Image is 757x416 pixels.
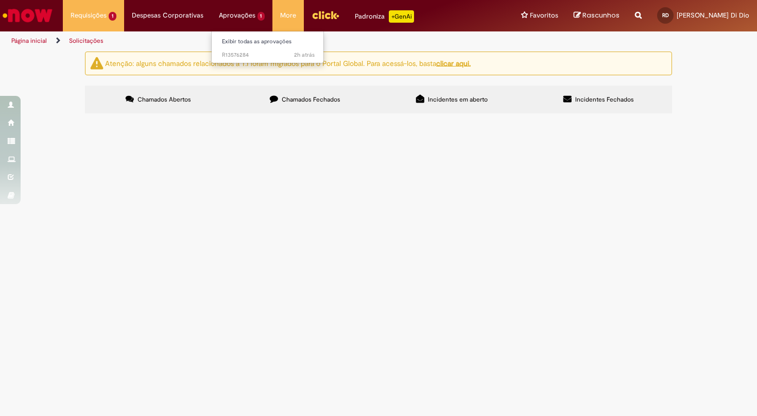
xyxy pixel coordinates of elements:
[294,51,315,59] time: 29/09/2025 11:41:54
[575,95,634,104] span: Incidentes Fechados
[222,51,315,59] span: R13576284
[69,37,104,45] a: Solicitações
[582,10,620,20] span: Rascunhos
[436,58,471,68] a: clicar aqui.
[574,11,620,21] a: Rascunhos
[212,36,325,47] a: Exibir todas as aprovações
[211,31,324,63] ul: Aprovações
[219,10,255,21] span: Aprovações
[662,12,669,19] span: RD
[428,95,488,104] span: Incidentes em aberto
[105,58,471,68] ng-bind-html: Atenção: alguns chamados relacionados a T.I foram migrados para o Portal Global. Para acessá-los,...
[1,5,54,26] img: ServiceNow
[312,7,339,23] img: click_logo_yellow_360x200.png
[280,10,296,21] span: More
[132,10,203,21] span: Despesas Corporativas
[257,12,265,21] span: 1
[71,10,107,21] span: Requisições
[530,10,558,21] span: Favoritos
[137,95,191,104] span: Chamados Abertos
[677,11,749,20] span: [PERSON_NAME] Di Dio
[11,37,47,45] a: Página inicial
[355,10,414,23] div: Padroniza
[389,10,414,23] p: +GenAi
[8,31,497,51] ul: Trilhas de página
[109,12,116,21] span: 1
[282,95,340,104] span: Chamados Fechados
[294,51,315,59] span: 2h atrás
[212,49,325,61] a: Aberto R13576284 :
